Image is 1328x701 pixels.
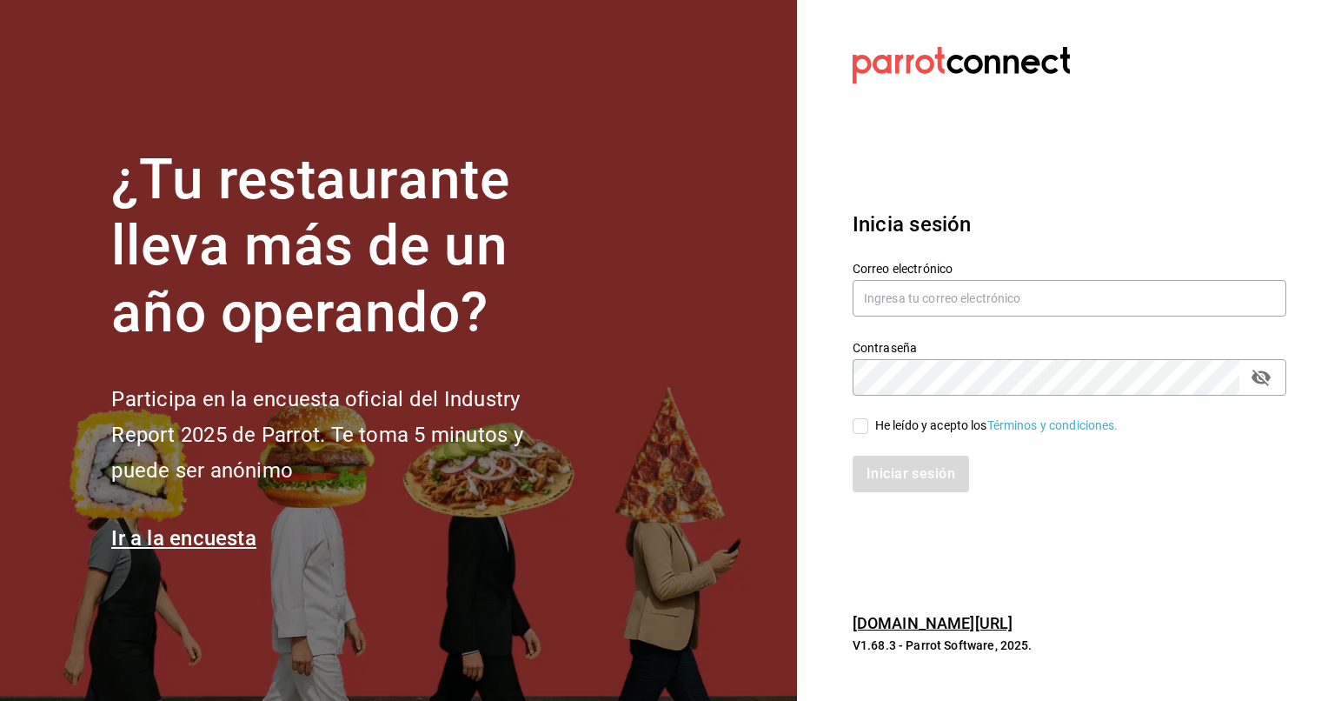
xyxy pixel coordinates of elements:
[875,417,1119,435] div: He leído y acepto los
[853,209,1286,240] h3: Inicia sesión
[1246,363,1276,392] button: passwordField
[853,637,1286,654] p: V1.68.3 - Parrot Software, 2025.
[111,382,581,488] h2: Participa en la encuesta oficial del Industry Report 2025 de Parrot. Te toma 5 minutos y puede se...
[987,418,1119,432] a: Términos y condiciones.
[853,262,1286,274] label: Correo electrónico
[853,341,1286,353] label: Contraseña
[111,526,256,551] a: Ir a la encuesta
[853,614,1013,632] a: [DOMAIN_NAME][URL]
[111,147,581,347] h1: ¿Tu restaurante lleva más de un año operando?
[853,280,1286,317] input: Ingresa tu correo electrónico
